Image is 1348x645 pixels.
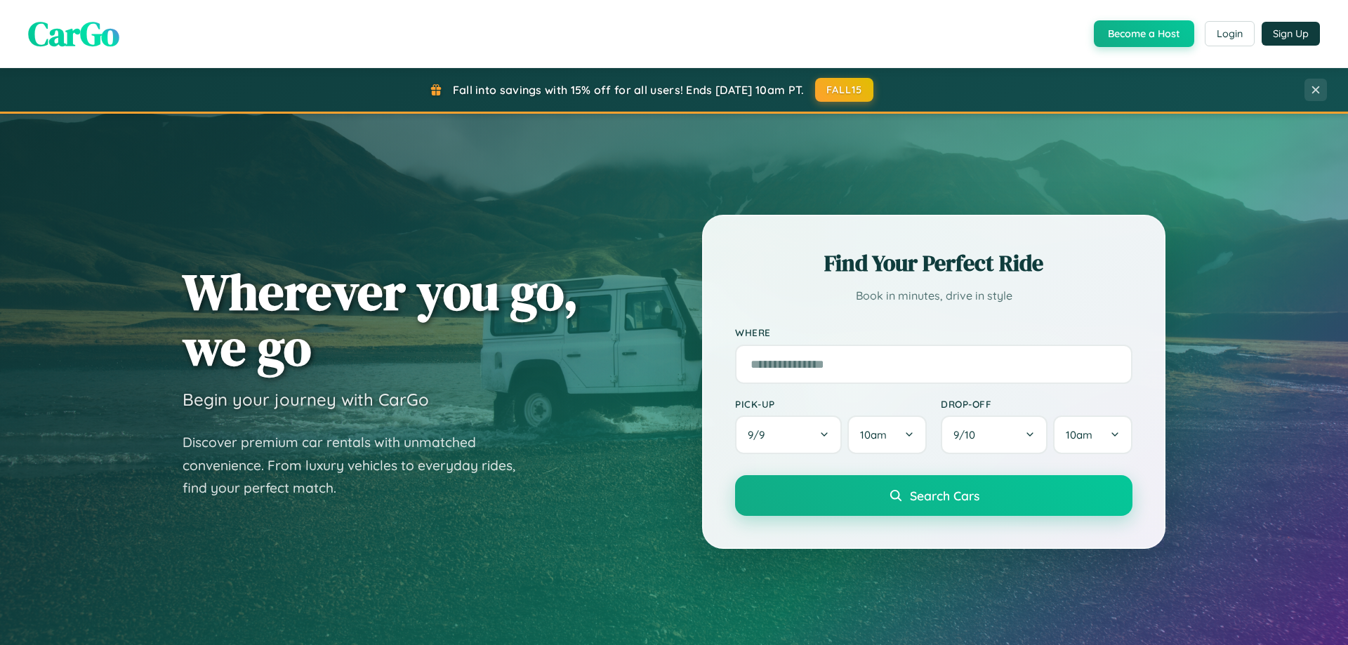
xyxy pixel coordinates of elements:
[735,327,1132,339] label: Where
[28,11,119,57] span: CarGo
[735,286,1132,306] p: Book in minutes, drive in style
[183,264,579,375] h1: Wherever you go, we go
[1094,20,1194,47] button: Become a Host
[941,415,1048,454] button: 9/10
[1205,21,1255,46] button: Login
[910,488,979,503] span: Search Cars
[953,428,982,441] span: 9 / 10
[735,415,842,454] button: 9/9
[860,428,887,441] span: 10am
[735,398,927,410] label: Pick-up
[735,248,1132,279] h2: Find Your Perfect Ride
[815,78,874,102] button: FALL15
[847,415,927,454] button: 10am
[1066,428,1092,441] span: 10am
[1053,415,1132,454] button: 10am
[735,475,1132,516] button: Search Cars
[1262,22,1320,46] button: Sign Up
[748,428,772,441] span: 9 / 9
[183,431,534,500] p: Discover premium car rentals with unmatched convenience. From luxury vehicles to everyday rides, ...
[453,83,805,97] span: Fall into savings with 15% off for all users! Ends [DATE] 10am PT.
[183,389,429,410] h3: Begin your journey with CarGo
[941,398,1132,410] label: Drop-off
